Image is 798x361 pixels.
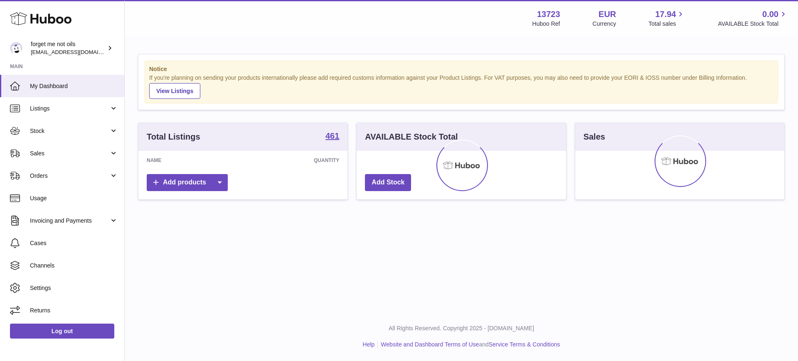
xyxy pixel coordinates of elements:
a: View Listings [149,83,200,99]
h3: Sales [584,131,605,142]
p: All Rights Reserved. Copyright 2025 - [DOMAIN_NAME] [131,324,791,332]
li: and [378,341,560,349]
a: Add products [147,174,228,191]
a: Website and Dashboard Terms of Use [381,341,479,348]
div: Huboo Ref [532,20,560,28]
span: 17.94 [655,9,676,20]
h3: Total Listings [147,131,200,142]
span: Listings [30,105,109,113]
span: Usage [30,194,118,202]
span: Orders [30,172,109,180]
div: Currency [593,20,616,28]
a: Log out [10,324,114,339]
span: My Dashboard [30,82,118,90]
a: Service Terms & Conditions [489,341,560,348]
a: 17.94 Total sales [648,9,685,28]
span: Returns [30,307,118,314]
span: Channels [30,262,118,270]
div: If you're planning on sending your products internationally please add required customs informati... [149,74,773,99]
strong: EUR [598,9,616,20]
div: forget me not oils [31,40,106,56]
span: AVAILABLE Stock Total [718,20,788,28]
span: Sales [30,150,109,157]
span: [EMAIL_ADDRESS][DOMAIN_NAME] [31,49,122,55]
th: Quantity [228,151,348,170]
a: 0.00 AVAILABLE Stock Total [718,9,788,28]
span: Cases [30,239,118,247]
strong: Notice [149,65,773,73]
span: Settings [30,284,118,292]
img: forgetmenothf@gmail.com [10,42,22,54]
h3: AVAILABLE Stock Total [365,131,458,142]
span: Total sales [648,20,685,28]
a: Add Stock [365,174,411,191]
span: Stock [30,127,109,135]
th: Name [138,151,228,170]
span: Invoicing and Payments [30,217,109,225]
span: 0.00 [762,9,778,20]
strong: 13723 [537,9,560,20]
strong: 461 [325,132,339,140]
a: 461 [325,132,339,142]
a: Help [363,341,375,348]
